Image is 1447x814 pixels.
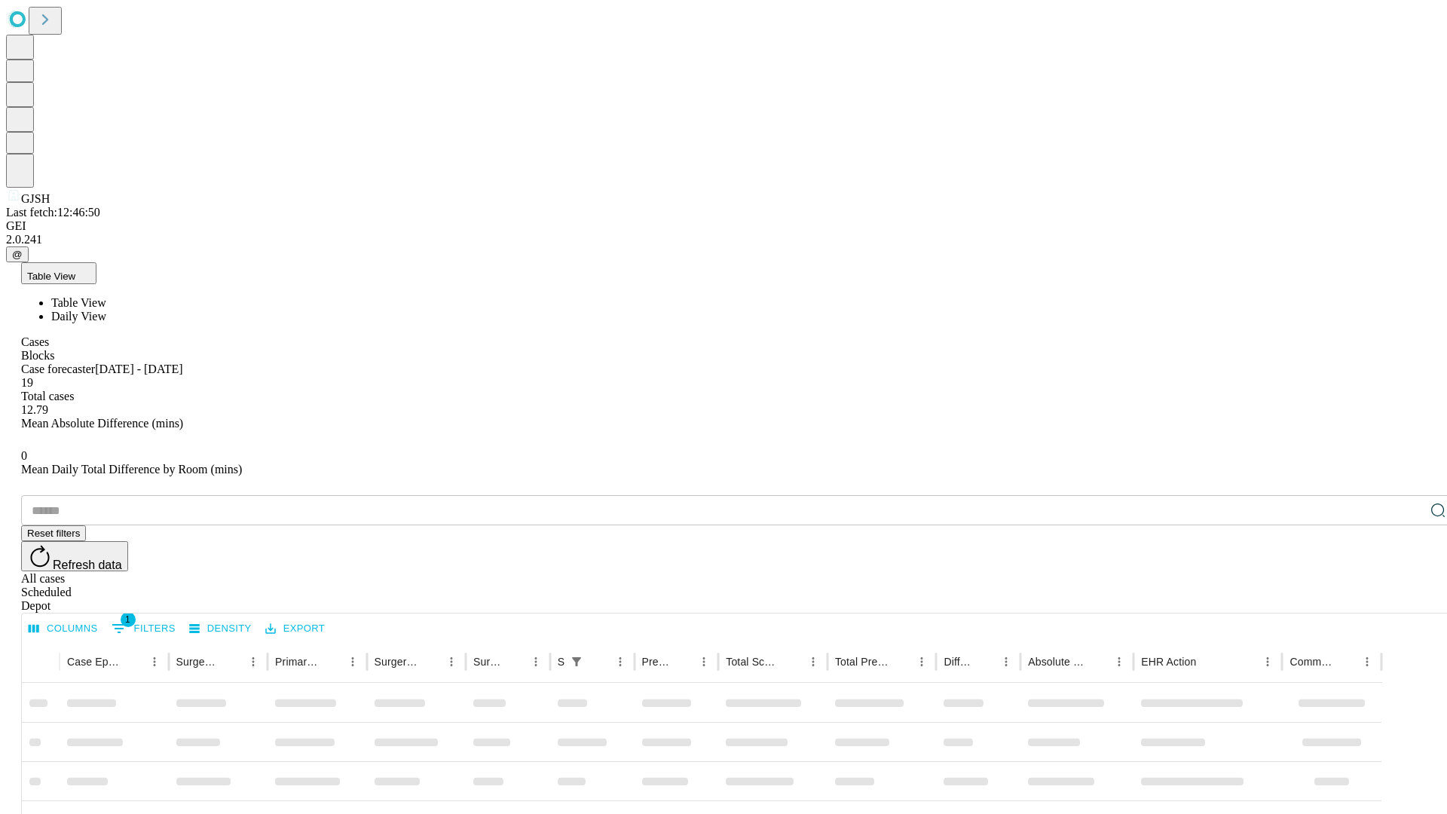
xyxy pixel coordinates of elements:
button: Show filters [108,617,179,641]
div: EHR Action [1141,656,1196,668]
div: GEI [6,219,1441,233]
span: 0 [21,449,27,462]
div: Predicted In Room Duration [642,656,671,668]
div: Total Predicted Duration [835,656,889,668]
button: @ [6,246,29,262]
button: Density [185,617,255,641]
span: Last fetch: 12:46:50 [6,206,100,219]
button: Sort [782,651,803,672]
button: Sort [672,651,693,672]
button: Menu [803,651,824,672]
span: Case forecaster [21,363,95,375]
span: Total cases [21,390,74,402]
button: Sort [890,651,911,672]
button: Sort [589,651,610,672]
div: Scheduled In Room Duration [558,656,564,668]
button: Sort [1335,651,1357,672]
button: Menu [610,651,631,672]
button: Sort [974,651,996,672]
div: Surgery Date [473,656,503,668]
button: Menu [911,651,932,672]
button: Sort [1198,651,1219,672]
span: Mean Absolute Difference (mins) [21,417,183,430]
div: Total Scheduled Duration [726,656,780,668]
div: Absolute Difference [1028,656,1086,668]
span: Refresh data [53,558,122,571]
div: Difference [944,656,973,668]
button: Sort [420,651,441,672]
button: Menu [1257,651,1278,672]
span: @ [12,249,23,260]
span: 19 [21,376,33,389]
span: Mean Daily Total Difference by Room (mins) [21,463,242,476]
button: Sort [1088,651,1109,672]
button: Menu [693,651,714,672]
button: Menu [441,651,462,672]
div: Surgery Name [375,656,418,668]
button: Menu [144,651,165,672]
button: Menu [996,651,1017,672]
div: Surgeon Name [176,656,220,668]
div: 2.0.241 [6,233,1441,246]
span: 12.79 [21,403,48,416]
button: Sort [123,651,144,672]
div: Primary Service [275,656,319,668]
span: Table View [27,271,75,282]
span: Daily View [51,310,106,323]
div: Case Epic Id [67,656,121,668]
span: 1 [121,612,136,627]
button: Sort [504,651,525,672]
button: Menu [342,651,363,672]
button: Sort [321,651,342,672]
span: GJSH [21,192,50,205]
button: Menu [1357,651,1378,672]
button: Export [262,617,329,641]
div: 1 active filter [566,651,587,672]
span: Reset filters [27,528,80,539]
button: Reset filters [21,525,86,541]
span: [DATE] - [DATE] [95,363,182,375]
button: Table View [21,262,96,284]
button: Menu [243,651,264,672]
button: Sort [222,651,243,672]
button: Menu [525,651,546,672]
button: Menu [1109,651,1130,672]
button: Show filters [566,651,587,672]
button: Select columns [25,617,102,641]
button: Refresh data [21,541,128,571]
div: Comments [1289,656,1333,668]
span: Table View [51,296,106,309]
